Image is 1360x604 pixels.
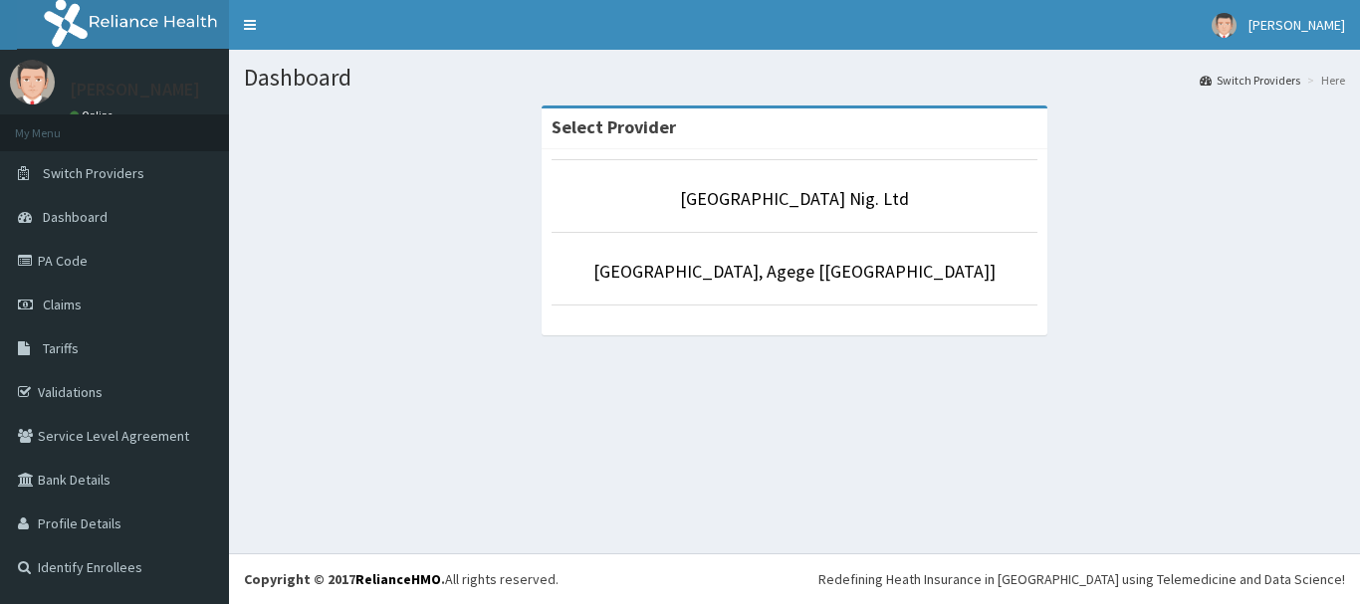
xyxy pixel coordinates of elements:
[229,553,1360,604] footer: All rights reserved.
[680,187,909,210] a: [GEOGRAPHIC_DATA] Nig. Ltd
[43,208,108,226] span: Dashboard
[818,569,1345,589] div: Redefining Heath Insurance in [GEOGRAPHIC_DATA] using Telemedicine and Data Science!
[70,108,117,122] a: Online
[1302,72,1345,89] li: Here
[593,260,996,283] a: [GEOGRAPHIC_DATA], Agege [[GEOGRAPHIC_DATA]]
[10,60,55,104] img: User Image
[355,570,441,588] a: RelianceHMO
[552,115,676,138] strong: Select Provider
[1248,16,1345,34] span: [PERSON_NAME]
[43,164,144,182] span: Switch Providers
[70,81,200,99] p: [PERSON_NAME]
[43,296,82,313] span: Claims
[43,339,79,357] span: Tariffs
[1200,72,1300,89] a: Switch Providers
[244,570,445,588] strong: Copyright © 2017 .
[1212,13,1237,38] img: User Image
[244,65,1345,91] h1: Dashboard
